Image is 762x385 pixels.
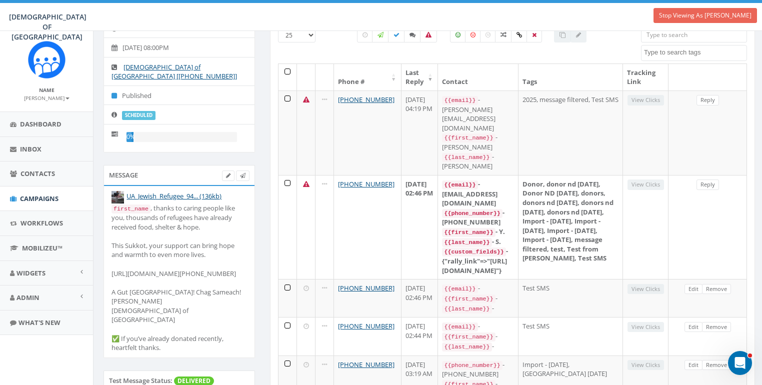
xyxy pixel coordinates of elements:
code: {{last_name}} [442,153,491,162]
div: , thanks to caring people like you, thousands of refugees have already received food, shelter & h... [111,203,247,352]
div: - [442,293,514,303]
div: - {"rally_link"=>"[URL][DOMAIN_NAME]"} [442,246,514,275]
label: Removed [526,27,542,42]
td: Donor, donor nd [DATE], Donor ND [DATE], donors, donors nd [DATE], donors nd [DATE], donors nd [D... [518,175,623,279]
th: Contact [438,64,518,90]
a: Stop Viewing As [PERSON_NAME] [653,8,757,23]
span: Contacts [20,169,55,178]
span: Inbox [20,144,41,153]
span: Dashboard [20,119,61,128]
img: Rally_Corp_Icon.png [28,41,65,78]
a: Remove [702,360,731,370]
div: Message [103,165,255,185]
div: - Y. [442,227,514,237]
code: {{first_name}} [442,332,495,341]
div: - [EMAIL_ADDRESS][DOMAIN_NAME] [442,179,514,208]
code: {{phone_number}} [442,209,502,218]
code: {{first_name}} [442,294,495,303]
code: {{email}} [442,322,477,331]
label: Mixed [495,27,512,42]
code: {{last_name}} [442,238,491,247]
span: Edit Campaign Body [226,171,230,179]
td: Test SMS [518,317,623,355]
th: Tracking Link [623,64,668,90]
div: - [PERSON_NAME] [442,152,514,171]
small: Name [39,86,54,93]
small: [PERSON_NAME] [24,94,69,101]
code: {{email}} [442,284,477,293]
label: scheduled [122,111,155,120]
code: {{first_name}} [442,133,495,142]
label: Replied [404,27,421,42]
span: Widgets [16,268,45,277]
label: Neutral [480,27,496,42]
div: - [442,283,514,293]
label: Negative [465,27,481,42]
div: - [442,341,514,351]
th: Tags [518,64,623,90]
span: Admin [16,293,39,302]
i: Published [111,92,122,99]
a: Edit [684,322,702,332]
label: Sending [372,27,389,42]
a: Reply [696,95,719,105]
span: Campaigns [20,194,58,203]
label: Link Clicked [511,27,527,42]
label: Bounced [420,27,437,42]
code: first_name [111,204,150,213]
span: [DEMOGRAPHIC_DATA] OF [GEOGRAPHIC_DATA] [9,12,86,41]
input: Type to search [641,27,747,42]
div: - [442,321,514,331]
a: [DEMOGRAPHIC_DATA] of [GEOGRAPHIC_DATA] [[PHONE_NUMBER]] [111,62,237,81]
td: [DATE] 02:44 PM [401,317,438,355]
code: {{last_name}} [442,342,491,351]
label: Pending [357,27,373,42]
li: Published [104,85,254,105]
code: {{email}} [442,96,477,105]
td: [DATE] 04:19 PM [401,90,438,175]
code: {{last_name}} [442,304,491,313]
code: {{first_name}} [442,228,495,237]
td: 2025, message filtered, Test SMS [518,90,623,175]
iframe: Intercom live chat [728,351,752,375]
div: - [PHONE_NUMBER] [442,360,514,379]
td: [DATE] 02:46 PM [401,279,438,317]
th: Phone #: activate to sort column ascending [334,64,401,90]
a: [PHONE_NUMBER] [338,283,394,292]
code: {{email}} [442,180,477,189]
code: {{custom_fields}} [442,247,505,256]
div: - [PHONE_NUMBER] [442,208,514,227]
div: - S. [442,237,514,247]
span: What's New [18,318,60,327]
div: - [442,331,514,341]
span: Send Test Message [240,171,245,179]
span: Workflows [20,218,63,227]
a: Remove [702,322,731,332]
a: Reply [696,179,719,190]
div: - [PERSON_NAME] [442,132,514,151]
div: 0% [126,132,133,142]
div: - [442,303,514,313]
a: [PHONE_NUMBER] [338,179,394,188]
div: - [PERSON_NAME][EMAIL_ADDRESS][DOMAIN_NAME] [442,95,514,132]
td: Test SMS [518,279,623,317]
th: Last Reply: activate to sort column ascending [401,64,438,90]
label: Delivered [388,27,405,42]
a: UA_Jewish_Refugee_94... (136kb) [126,191,221,200]
span: MobilizeU™ [22,243,62,252]
li: [DATE] 08:00PM [104,37,254,57]
a: [PHONE_NUMBER] [338,95,394,104]
td: [DATE] 02:46 PM [401,175,438,279]
a: [PHONE_NUMBER] [338,321,394,330]
label: Positive [450,27,466,42]
code: {{phone_number}} [442,361,502,370]
textarea: Search [644,48,746,57]
a: Remove [702,284,731,294]
a: Edit [684,360,702,370]
a: [PHONE_NUMBER] [338,360,394,369]
a: Edit [684,284,702,294]
a: [PERSON_NAME] [24,93,69,102]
